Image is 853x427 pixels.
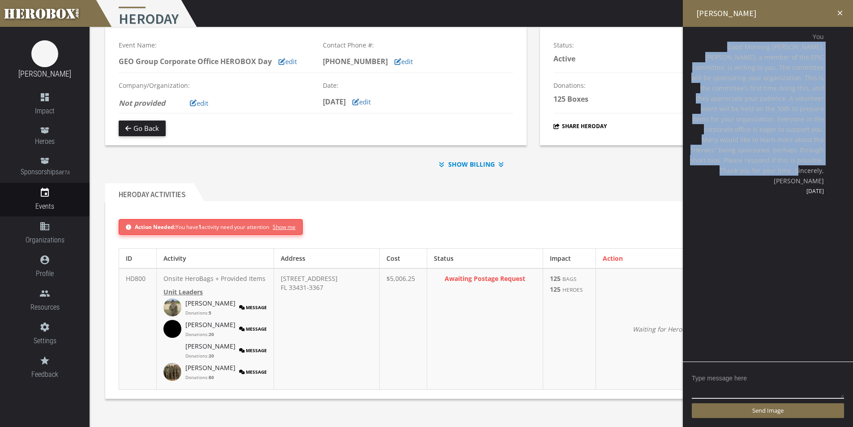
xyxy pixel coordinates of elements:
span: Good Morning [PERSON_NAME], [PERSON_NAME], a member of the EPIC committee, is writing to you. The... [690,42,824,186]
span: [DATE] [690,186,824,196]
p: Onsite HeroBags + Provided Items [163,274,267,283]
p: Contact Phone #: [323,40,514,50]
img: image [163,363,181,381]
a: [PERSON_NAME] [185,363,236,372]
b: Action Needed: [133,223,175,231]
b: 125 [550,274,561,283]
span: Show me [274,222,297,232]
button: Message [239,298,267,316]
button: Message [239,363,267,381]
i: Not provided [119,98,165,108]
th: Status [427,249,543,269]
button: edit [272,54,304,69]
section: Event Details [105,9,527,145]
h2: HeroDay Activities [105,183,194,201]
button: Share HeroDay [553,121,607,131]
small: HEROES [562,286,583,293]
img: image [31,40,58,67]
button: edit [346,94,377,110]
p: Company/Organization: [119,80,309,91]
p: Status: [553,40,682,50]
b: [DATE] [323,97,346,107]
p: Donations: [185,353,216,359]
i: close [836,9,844,17]
b: 5 [209,310,211,316]
button: Go Back [119,121,166,136]
th: Activity [157,249,274,269]
small: BAGS [562,275,577,282]
b: GEO Group Corporate Office HEROBOX Day [119,56,272,66]
img: image [163,298,181,316]
div: SHOW BILLING [105,159,837,169]
p: Donations: [185,374,216,380]
b: 125 [550,285,561,293]
small: BETA [59,170,69,176]
section: HeroDay Activities [105,183,837,399]
th: ID [119,249,157,269]
i: Waiting for Heroes to be Assigned [633,325,735,333]
b: Unit Leaders [163,288,203,296]
button: edit [388,54,420,69]
i: event [39,187,50,198]
span: You have activity need your attention [133,222,270,232]
p: Date: [323,80,514,91]
a: [PERSON_NAME] [185,342,236,351]
button: edit [183,95,215,111]
td: HD800 [119,268,157,390]
b: 125 Boxes [553,94,588,104]
button: Message [239,341,267,359]
td: [STREET_ADDRESS] FL 33431-3367 [274,268,379,390]
b: [PHONE_NUMBER] [323,56,388,66]
th: Impact [543,249,596,269]
b: Active [553,54,575,64]
button: Message [239,320,267,338]
th: Cost [379,249,427,269]
th: Address [274,249,379,269]
img: image [831,31,849,49]
p: Awaiting Postage Request [434,274,536,283]
td: $5,006.25 [379,268,427,390]
b: SHOW BILLING [448,159,495,169]
p: Donations: [185,310,216,316]
img: image [163,341,181,359]
p: Donations: [185,331,216,337]
b: 80 [209,374,214,380]
span: Send Image [752,406,784,414]
img: image [163,320,181,338]
section: Impact [540,9,837,145]
span: Action [603,254,623,263]
p: Event Name: [119,40,309,50]
b: 20 [209,353,214,359]
b: 20 [209,331,214,337]
p: Donations: [553,80,682,91]
b: 1 [198,223,201,231]
a: [PERSON_NAME] [18,69,71,78]
a: [PERSON_NAME] [185,320,236,329]
a: [PERSON_NAME] [185,299,236,308]
span: You [690,31,824,42]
